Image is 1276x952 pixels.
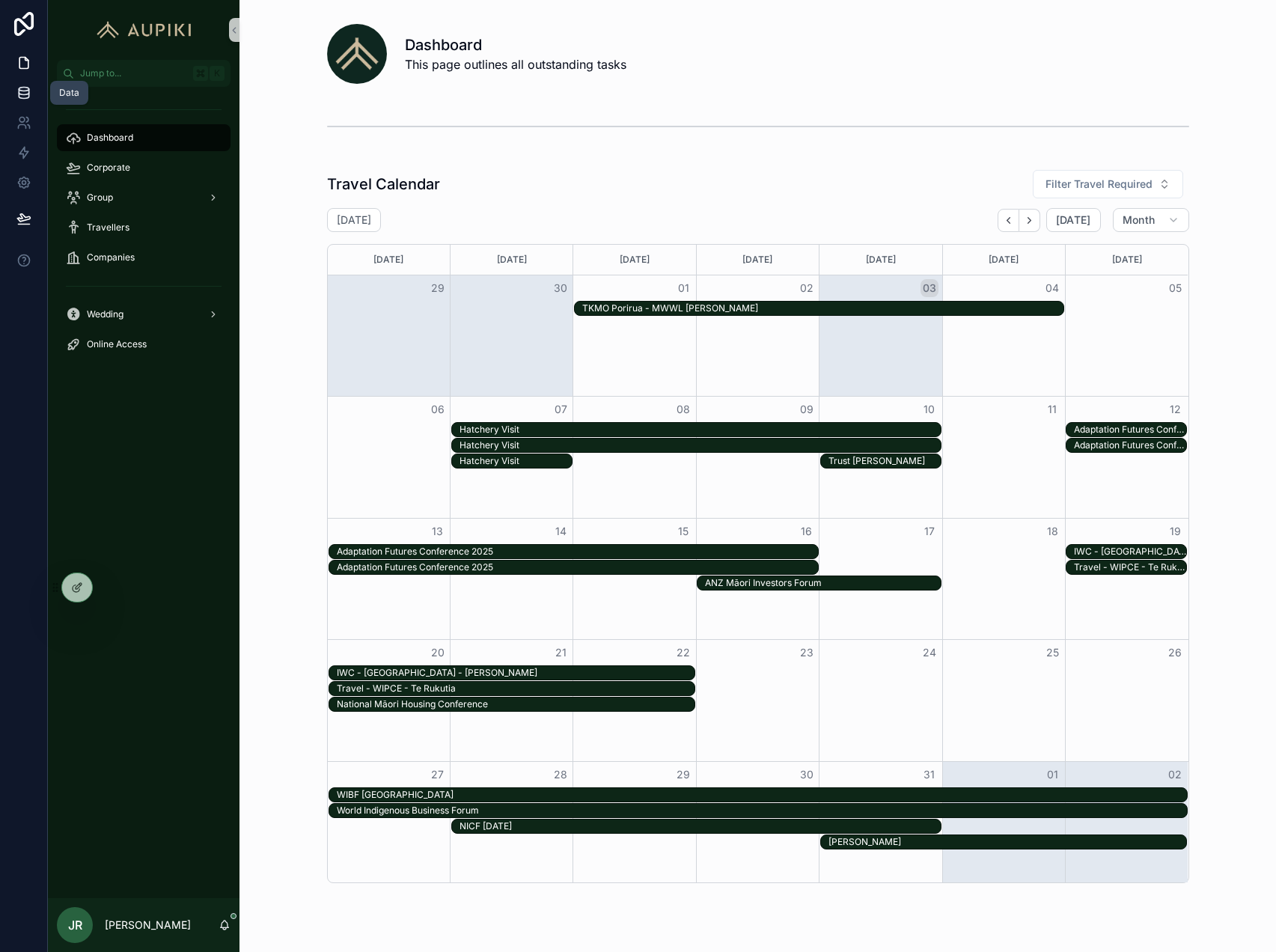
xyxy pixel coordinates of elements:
[552,279,570,297] button: 30
[327,174,440,195] h1: Travel Calendar
[1166,522,1184,540] button: 19
[1074,561,1186,573] div: Travel - WIPCE - Te Rukutia
[87,162,130,174] span: Corporate
[460,439,941,452] div: Hatchery Visit
[337,545,818,558] div: Adaptation Futures Conference 2025
[1043,400,1061,418] button: 11
[87,222,129,234] span: Travellers
[674,766,692,784] button: 29
[1043,522,1061,540] button: 18
[337,683,695,695] div: Travel - WIPCE - Te Rukutia
[828,455,941,467] div: Trust [PERSON_NAME]
[1074,423,1186,436] div: Adaptation Futures Conference 2025
[1045,177,1153,192] span: Filter Travel Required
[87,251,135,263] span: Companies
[1074,545,1186,558] div: IWC - Brisbane - Georgina King
[59,87,79,99] div: Data
[998,209,1019,232] button: Back
[1043,279,1061,297] button: 04
[552,766,570,784] button: 28
[460,424,941,436] div: Hatchery Visit
[337,213,371,228] h2: [DATE]
[337,546,818,558] div: Adaptation Futures Conference 2025
[405,55,626,73] span: This page outlines all outstanding tasks
[337,698,695,711] div: National Māori Housing Conference
[337,666,695,680] div: IWC - Brisbane - Georgina King
[1033,170,1183,198] button: Select Button
[1166,644,1184,662] button: 26
[460,423,941,436] div: Hatchery Visit
[337,561,818,574] div: Adaptation Futures Conference 2025
[674,644,692,662] button: 22
[921,279,938,297] button: 03
[1074,546,1186,558] div: IWC - [GEOGRAPHIC_DATA] - [PERSON_NAME]
[1056,213,1091,227] span: [DATE]
[705,576,941,590] div: ANZ Māori Investors Forum
[828,835,1187,849] div: Te Kakano
[337,805,1187,817] div: World Indigenous Business Forum
[460,439,941,451] div: Hatchery Visit
[921,766,938,784] button: 31
[460,454,572,468] div: Hatchery Visit
[57,214,231,241] a: Travellers
[87,192,113,204] span: Group
[57,124,231,151] a: Dashboard
[582,302,1063,315] div: TKMO Porirua - MWWL Manu Korero
[460,820,941,832] div: NICF [DATE]
[552,400,570,418] button: 07
[337,561,818,573] div: Adaptation Futures Conference 2025
[1074,561,1186,574] div: Travel - WIPCE - Te Rukutia
[337,698,695,710] div: National Māori Housing Conference
[330,245,448,275] div: [DATE]
[674,400,692,418] button: 08
[822,245,939,275] div: [DATE]
[57,60,231,87] button: Jump to...K
[1074,439,1186,452] div: Adaptation Futures Conference 2025
[1113,208,1189,232] button: Month
[337,788,1187,802] div: WIBF Australia
[429,766,447,784] button: 27
[1046,208,1101,232] button: [DATE]
[337,682,695,695] div: Travel - WIPCE - Te Rukutia
[429,644,447,662] button: 20
[327,244,1189,883] div: Month View
[674,522,692,540] button: 15
[429,279,447,297] button: 29
[57,301,231,328] a: Wedding
[945,245,1063,275] div: [DATE]
[68,916,82,934] span: JR
[798,400,816,418] button: 09
[429,400,447,418] button: 06
[429,522,447,540] button: 13
[1123,213,1156,227] span: Month
[798,522,816,540] button: 16
[582,302,1063,314] div: TKMO Porirua - MWWL [PERSON_NAME]
[87,132,133,144] span: Dashboard
[798,766,816,784] button: 30
[105,918,191,933] p: [PERSON_NAME]
[460,455,572,467] div: Hatchery Visit
[1043,644,1061,662] button: 25
[80,67,187,79] span: Jump to...
[1166,279,1184,297] button: 05
[699,245,816,275] div: [DATE]
[57,154,231,181] a: Corporate
[337,667,695,679] div: IWC - [GEOGRAPHIC_DATA] - [PERSON_NAME]
[552,644,570,662] button: 21
[211,67,223,79] span: K
[1074,424,1186,436] div: Adaptation Futures Conference 2025
[1043,766,1061,784] button: 01
[921,644,938,662] button: 24
[337,789,1187,801] div: WIBF [GEOGRAPHIC_DATA]
[798,644,816,662] button: 23
[921,400,938,418] button: 10
[1019,209,1040,232] button: Next
[828,836,1187,848] div: [PERSON_NAME]
[1166,400,1184,418] button: 12
[705,577,941,589] div: ANZ Māori Investors Forum
[1166,766,1184,784] button: 02
[87,308,123,320] span: Wedding
[674,279,692,297] button: 01
[57,331,231,358] a: Online Access
[405,34,626,55] h1: Dashboard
